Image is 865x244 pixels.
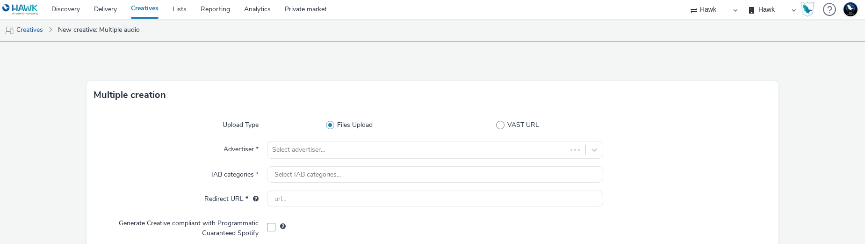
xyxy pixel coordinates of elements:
[219,117,262,130] label: Upload Type
[5,26,14,35] img: mobile
[208,166,262,179] label: IAB categories *
[843,2,858,16] img: Support Hawk
[337,120,373,130] span: Files Upload
[94,88,166,102] h3: Multiple creation
[94,215,262,238] label: Generate Creative compliant with Programmatic Guaranteed Spotify
[248,194,259,204] div: URL will be used as a validation URL with some SSPs and it will be the redirection URL of your cr...
[201,191,262,204] label: Redirect URL *
[220,141,262,154] label: Advertiser *
[280,222,286,231] div: Choose 'PG Spotify' to optimise deals for Spotify. Only .mp3 and .ogg formats are supported for a...
[2,4,38,15] img: undefined Logo
[53,19,144,41] a: New creative: Multiple audio
[507,120,539,130] span: VAST URL
[800,2,818,17] a: Hawk Academy
[267,191,603,207] input: url...
[800,2,815,17] img: Hawk Academy
[274,171,341,179] span: Select IAB categories...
